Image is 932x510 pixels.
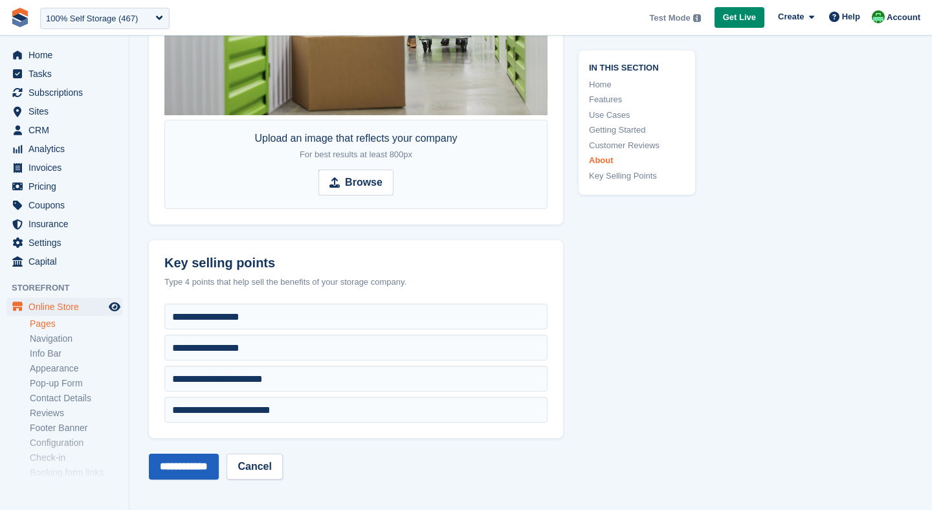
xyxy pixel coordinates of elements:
a: menu [6,121,122,139]
strong: Browse [345,175,383,190]
a: menu [6,177,122,195]
span: Online Store [28,298,106,316]
span: Pricing [28,177,106,195]
a: Info Bar [30,348,122,360]
a: Customer Reviews [589,139,685,152]
a: About [589,154,685,167]
a: menu [6,252,122,271]
a: Use Cases [589,109,685,122]
img: Laura Carlisle [872,10,885,23]
a: Footer Banner [30,422,122,434]
a: Preview store [107,299,122,315]
a: menu [6,65,122,83]
span: Subscriptions [28,83,106,102]
a: Reviews [30,407,122,419]
a: menu [6,298,122,316]
a: menu [6,46,122,64]
img: icon-info-grey-7440780725fd019a000dd9b08b2336e03edf1995a4989e88bcd33f0948082b44.svg [693,14,701,22]
span: Settings [28,234,106,252]
span: For best results at least 800px [300,150,412,159]
div: Upload an image that reflects your company [254,131,457,162]
h2: Key selling points [164,256,548,271]
span: Capital [28,252,106,271]
img: stora-icon-8386f47178a22dfd0bd8f6a31ec36ba5ce8667c1dd55bd0f319d3a0aa187defe.svg [10,8,30,27]
span: Coupons [28,196,106,214]
div: 100% Self Storage (467) [46,12,138,25]
span: In this section [589,61,685,73]
div: Type 4 points that help sell the benefits of your storage company. [164,276,548,289]
a: Features [589,93,685,106]
a: Pages [30,318,122,330]
span: Insurance [28,215,106,233]
a: menu [6,234,122,252]
span: Get Live [723,11,756,24]
span: Help [842,10,860,23]
a: Navigation [30,333,122,345]
span: CRM [28,121,106,139]
a: menu [6,196,122,214]
a: menu [6,140,122,158]
a: Getting Started [589,124,685,137]
span: Create [778,10,804,23]
a: Booking form links [30,467,122,479]
a: Get Live [715,7,764,28]
a: menu [6,215,122,233]
a: Configuration [30,437,122,449]
a: menu [6,83,122,102]
a: Cancel [227,454,282,480]
span: Tasks [28,65,106,83]
span: Sites [28,102,106,120]
a: Contact Details [30,392,122,405]
span: Analytics [28,140,106,158]
a: Pop-up Form [30,377,122,390]
span: Account [887,11,920,24]
span: Invoices [28,159,106,177]
a: menu [6,159,122,177]
a: menu [6,102,122,120]
a: Key Selling Points [589,170,685,183]
a: Appearance [30,362,122,375]
span: Home [28,46,106,64]
a: Check-in [30,452,122,464]
span: Test Mode [649,12,690,25]
span: Storefront [12,282,129,294]
a: Home [589,78,685,91]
